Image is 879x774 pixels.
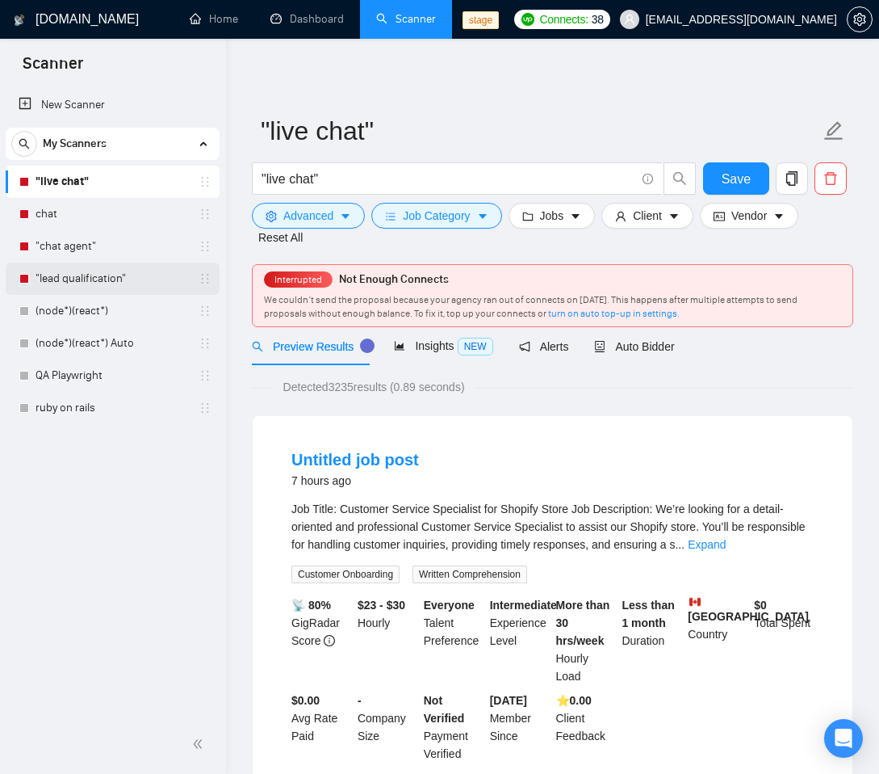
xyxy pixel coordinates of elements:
span: ellipsis [468,13,479,24]
div: Avg Rate Paid [288,692,354,763]
a: chat [36,198,189,230]
button: copy [776,162,808,195]
b: [DATE] [490,694,527,707]
span: holder [199,369,211,382]
span: caret-down [668,210,680,222]
span: double-left [192,736,208,752]
span: Insights [394,339,492,352]
b: Less than 1 month [622,599,674,629]
span: holder [199,305,211,318]
span: Interrupted [270,274,327,285]
span: We couldn’t send the proposal because your agency ran out of connects on [DATE] . This happens af... [264,294,797,319]
b: ⭐️ 0.00 [556,694,592,707]
input: Scanner name... [261,111,820,151]
div: 7 hours ago [291,471,419,490]
span: Scanner [10,52,96,86]
b: 📡 80% [291,599,331,612]
span: info-circle [643,174,653,184]
div: Payment Verified [421,692,487,763]
a: "chat agent" [36,230,189,263]
span: Detected 3235 results (0.89 seconds) [272,378,476,396]
div: Member Since [487,692,553,763]
button: folderJobscaret-down [509,203,596,229]
button: settingAdvancedcaret-down [252,203,365,229]
div: Client Feedback [553,692,619,763]
b: More than 30 hrs/week [556,599,610,647]
span: Written Comprehension [412,566,527,583]
button: setting [847,6,873,32]
div: Country [684,596,751,685]
span: caret-down [773,210,785,222]
span: info-circle [324,635,335,646]
span: delete [815,171,846,186]
span: Customer Onboarding [291,566,400,583]
span: Alerts [519,340,569,353]
span: folder [522,210,534,222]
span: idcard [714,210,725,222]
div: Duration [618,596,684,685]
a: (node*)(react*) [36,295,189,327]
img: 🇨🇦 [689,596,701,608]
div: GigRadar Score [288,596,354,685]
span: Auto Bidder [594,340,674,353]
span: caret-down [477,210,488,222]
span: Not Enough Connects [339,272,449,286]
button: Save [703,162,769,195]
li: My Scanners [6,128,220,424]
span: user [624,14,635,25]
div: Hourly Load [553,596,619,685]
div: Tooltip anchor [360,339,375,353]
div: Talent Preference [421,596,487,685]
b: $ 0 [754,599,767,612]
span: Connects: [539,11,588,28]
a: turn on auto top-up in settings. [548,308,680,319]
span: Save [722,169,751,189]
span: user [615,210,626,222]
span: 38 [592,11,604,28]
a: QA Playwright [36,360,189,392]
a: homeHome [190,12,238,26]
span: holder [199,402,211,414]
button: search [11,131,37,157]
span: setting [266,210,277,222]
div: Job Title: Customer Service Specialist for Shopify Store Job Description: We’re looking for a det... [291,500,814,553]
input: Search Freelance Jobs... [262,169,635,189]
b: Intermediate [490,599,557,612]
span: edit [823,120,844,141]
span: Job Category [403,207,470,225]
span: Jobs [540,207,564,225]
img: logo [14,7,25,33]
span: caret-down [570,210,581,222]
b: [GEOGRAPHIC_DATA] [688,596,809,623]
span: Vendor [731,207,767,225]
a: New Scanner [19,89,207,121]
span: holder [199,272,211,285]
span: search [12,138,36,149]
a: dashboardDashboard [270,12,344,26]
span: robot [594,341,605,352]
button: delete [814,162,847,195]
div: Total Spent [751,596,817,685]
span: copy [776,171,807,186]
b: Not Verified [424,694,465,725]
button: search [663,162,696,195]
span: holder [199,208,211,221]
b: $23 - $30 [358,599,405,612]
a: (node*)(react*) Auto [36,327,189,360]
div: Experience Level [487,596,553,685]
span: Client [633,207,662,225]
span: holder [199,240,211,253]
img: upwork-logo.png [521,13,534,26]
a: Expand [688,538,726,551]
span: search [664,171,695,186]
button: barsJob Categorycaret-down [371,203,501,229]
b: Everyone [424,599,475,612]
span: holder [199,175,211,188]
span: holder [199,337,211,350]
b: - [358,694,362,707]
a: searchScanner [376,12,436,26]
a: "live chat" [36,166,189,198]
b: $0.00 [291,694,320,707]
li: New Scanner [6,89,220,121]
span: My Scanners [43,128,107,160]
